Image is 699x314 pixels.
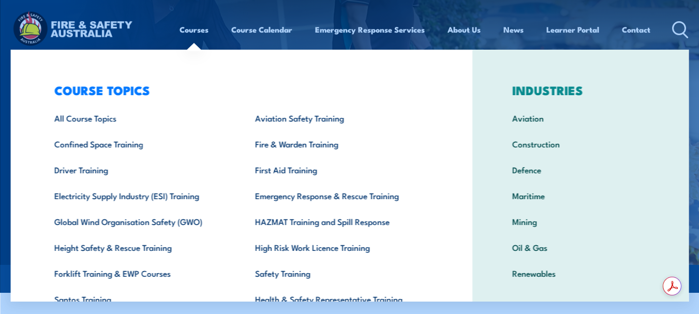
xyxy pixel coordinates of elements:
a: Oil & Gas [496,234,665,260]
a: Maritime [496,183,665,208]
a: Santos Training [38,286,239,312]
a: Safety Training [239,260,439,286]
a: High Risk Work Licence Training [239,234,439,260]
a: Electricity Supply Industry (ESI) Training [38,183,239,208]
h3: INDUSTRIES [496,83,665,97]
a: Course Calendar [231,17,292,42]
a: Renewables [496,260,665,286]
a: Construction [496,131,665,157]
a: Aviation Safety Training [239,105,439,131]
a: Health & Safety Representative Training [239,286,439,312]
a: Global Wind Organisation Safety (GWO) [38,208,239,234]
a: Contact [622,17,650,42]
a: All Course Topics [38,105,239,131]
a: Emergency Response Services [315,17,425,42]
a: Emergency Response & Rescue Training [239,183,439,208]
a: Fire & Warden Training [239,131,439,157]
a: Forklift Training & EWP Courses [38,260,239,286]
a: About Us [448,17,481,42]
a: News [503,17,524,42]
a: First Aid Training [239,157,439,183]
a: Driver Training [38,157,239,183]
a: Courses [180,17,209,42]
a: Defence [496,157,665,183]
a: Height Safety & Rescue Training [38,234,239,260]
a: Confined Space Training [38,131,239,157]
a: HAZMAT Training and Spill Response [239,208,439,234]
a: Mining [496,208,665,234]
a: Aviation [496,105,665,131]
a: Learner Portal [546,17,599,42]
h3: COURSE TOPICS [38,83,439,97]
